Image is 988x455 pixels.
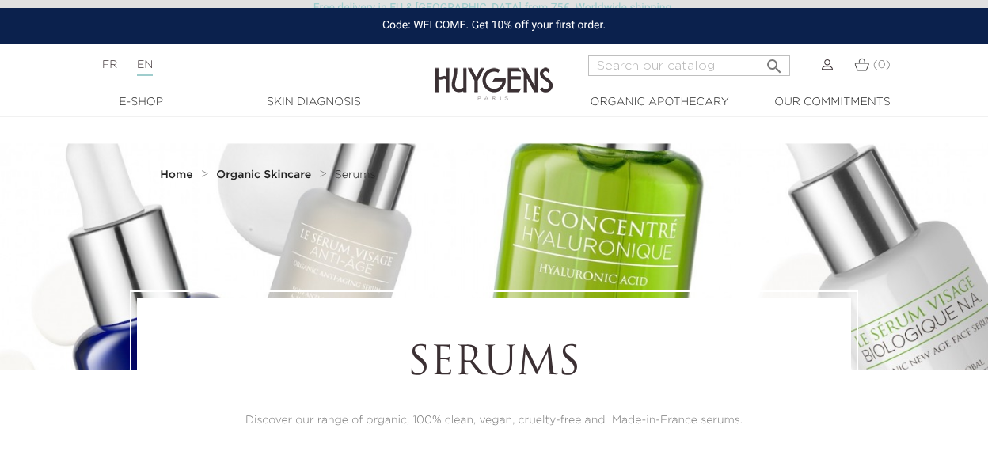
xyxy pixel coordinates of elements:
[160,169,193,180] strong: Home
[580,94,739,111] a: Organic Apothecary
[335,169,376,181] a: Serums
[137,59,153,76] a: EN
[180,341,807,389] h1: Serums
[753,94,911,111] a: Our commitments
[588,55,790,76] input: Search
[62,94,220,111] a: E-Shop
[180,412,807,429] p: Discover our range of organic, 100% clean, vegan, cruelty-free and Made-in-France serums.
[234,94,393,111] a: Skin Diagnosis
[873,59,891,70] span: (0)
[102,59,117,70] a: FR
[765,52,784,71] i: 
[216,169,315,181] a: Organic Skincare
[160,169,196,181] a: Home
[435,42,553,103] img: Huygens
[216,169,311,180] strong: Organic Skincare
[760,51,788,72] button: 
[94,55,400,74] div: |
